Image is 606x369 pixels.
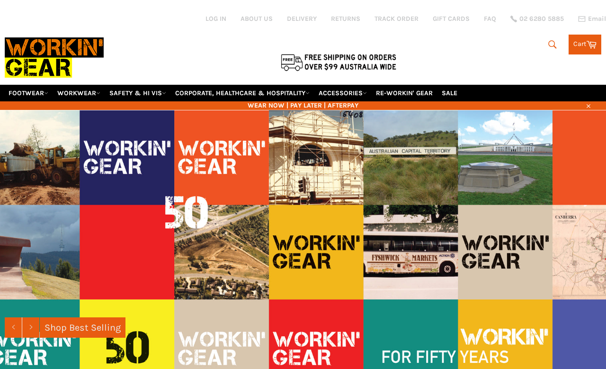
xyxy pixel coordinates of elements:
[53,85,104,101] a: WORKWEAR
[374,14,419,23] a: TRACK ORDER
[433,14,470,23] a: GIFT CARDS
[372,85,437,101] a: RE-WORKIN' GEAR
[279,52,398,72] img: Flat $9.95 shipping Australia wide
[106,85,170,101] a: SAFETY & HI VIS
[484,14,496,23] a: FAQ
[205,15,226,23] a: Log in
[438,85,461,101] a: SALE
[241,14,273,23] a: ABOUT US
[588,16,606,22] span: Email
[331,14,360,23] a: RETURNS
[510,16,564,22] a: 02 6280 5885
[315,85,371,101] a: ACCESSORIES
[40,317,125,338] a: Shop Best Selling
[569,35,601,54] a: Cart
[5,101,601,110] span: WEAR NOW | PAY LATER | AFTERPAY
[5,85,52,101] a: FOOTWEAR
[519,16,564,22] span: 02 6280 5885
[578,15,606,23] a: Email
[287,14,317,23] a: DELIVERY
[5,31,104,84] img: Workin Gear leaders in Workwear, Safety Boots, PPE, Uniforms. Australia's No.1 in Workwear
[171,85,313,101] a: CORPORATE, HEALTHCARE & HOSPITALITY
